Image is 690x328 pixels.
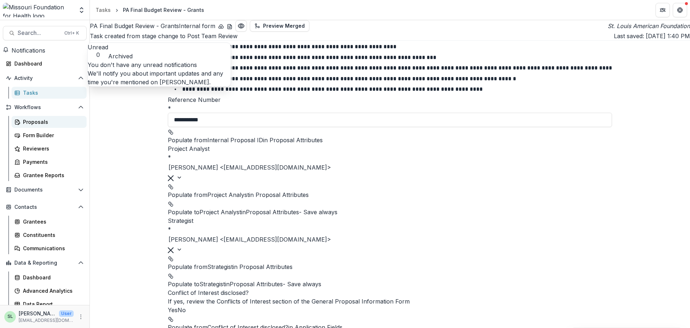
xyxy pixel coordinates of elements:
[178,306,186,314] span: No
[614,32,690,40] p: Last saved: [DATE] 1:40 PM
[23,171,81,179] div: Grantee Reports
[11,47,45,54] span: Notifications
[14,187,75,193] span: Documents
[14,104,75,111] span: Workflows
[168,173,174,182] div: Clear selected options
[77,3,87,17] button: Open entity switcher
[93,5,114,15] a: Tasks
[3,102,87,113] button: Open Workflows
[11,87,87,99] a: Tasks
[23,287,81,295] div: Advanced Analytics
[96,6,111,14] div: Tasks
[168,280,612,288] p: Populate to Strategist in Proposal Attributes - Save always
[11,116,87,128] a: Proposals
[11,169,87,181] a: Grantee Reports
[11,285,87,297] a: Advanced Analytics
[14,260,75,266] span: Data & Reporting
[168,208,612,216] p: Populate to Project Analyst in Proposal Attributes - Save always
[11,242,87,254] a: Communications
[108,52,133,60] button: Archived
[59,310,74,317] p: User
[673,3,687,17] button: Get Help
[250,20,309,32] button: Preview Merged
[14,75,75,81] span: Activity
[11,229,87,241] a: Constituents
[23,145,81,152] div: Reviewers
[88,51,108,58] span: 0
[123,6,204,14] div: PA Final Budget Review - Grants
[3,3,74,17] img: Missouri Foundation for Health logo
[3,201,87,213] button: Open Contacts
[23,89,81,96] div: Tasks
[179,22,215,30] span: Internal form
[23,244,81,252] div: Communications
[90,32,238,40] p: Task created from stage change to Post Team Review
[23,118,81,126] div: Proposals
[168,144,612,153] p: Project Analyst
[3,257,87,269] button: Open Data & Reporting
[227,22,233,30] button: download-word-button
[23,158,81,166] div: Payments
[19,310,56,317] p: [PERSON_NAME]
[23,300,81,308] div: Data Report
[3,58,87,69] a: Dashboard
[655,3,670,17] button: Partners
[88,69,231,86] p: We'll notify you about important updates and any time you're mentioned on [PERSON_NAME].
[608,22,690,30] i: St. Louis American Foundation
[23,231,81,239] div: Constituents
[3,72,87,84] button: Open Activity
[235,20,247,32] button: Preview fa36bbdd-ff67-4c3a-a520-6fb6b414f22f.pdf
[88,60,231,69] p: You don't have any unread notifications
[168,136,612,144] p: Populate from Internal Proposal ID in Proposal Attributes
[11,298,87,310] a: Data Report
[14,204,75,210] span: Contacts
[23,274,81,281] div: Dashboard
[168,262,612,271] p: Populate from Strategist in Proposal Attributes
[11,129,87,141] a: Form Builder
[11,216,87,228] a: Grantees
[168,245,174,254] div: Clear selected options
[11,156,87,168] a: Payments
[93,5,207,15] nav: breadcrumb
[3,184,87,196] button: Open Documents
[168,95,612,104] p: Reference Number
[3,46,45,55] button: Notifications
[18,30,60,36] span: Search...
[63,29,80,37] div: Ctrl + K
[23,218,81,225] div: Grantees
[168,306,178,314] span: Yes
[168,190,612,199] p: Populate from Project Analyst in Proposal Attributes
[168,216,612,225] p: Strategist
[218,22,224,30] button: download-button
[77,313,85,321] button: More
[90,22,215,30] h2: PA Final Budget Review - Grants
[3,26,87,40] button: Search...
[168,288,612,297] p: Conflict of Interest disclosed?
[11,143,87,154] a: Reviewers
[19,317,74,324] p: [EMAIL_ADDRESS][DOMAIN_NAME]
[14,60,81,67] div: Dashboard
[11,271,87,283] a: Dashboard
[23,131,81,139] div: Form Builder
[8,314,13,319] div: Sada Lindsey
[168,297,612,306] div: If yes, review the Conflicts of Interest section of the General Proposal Information Form
[88,43,108,58] button: Unread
